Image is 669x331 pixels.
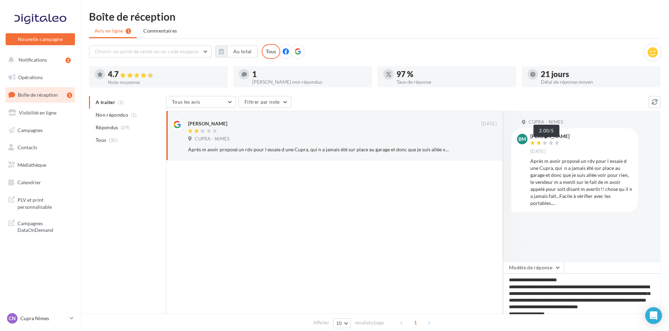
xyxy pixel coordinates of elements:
[215,46,258,57] button: Au total
[188,146,451,153] div: Après m avoir proposé un rdv pour l essaie d une Cupra, qui n a jamais été sur place au garage et...
[530,134,570,139] div: [PERSON_NAME]
[89,11,661,22] div: Boîte de réception
[195,136,229,142] span: CUPRA - NIMES
[18,144,37,150] span: Contacts
[333,318,351,328] button: 10
[188,120,227,127] div: [PERSON_NAME]
[65,57,71,63] div: 2
[529,119,563,125] span: CUPRA - NIMES
[355,319,384,326] span: résultats/page
[172,99,200,105] span: Tous les avis
[262,44,280,59] div: Tous
[4,216,76,236] a: Campagnes DataOnDemand
[18,179,41,185] span: Calendrier
[541,80,655,84] div: Délai de réponse moyen
[252,80,366,84] div: [PERSON_NAME] non répondus
[18,162,46,168] span: Médiathèque
[518,136,526,143] span: BM
[227,46,258,57] button: Au total
[533,125,559,137] div: 2.00/5
[20,315,67,322] p: Cupra Nimes
[18,219,72,234] span: Campagnes DataOnDemand
[239,96,291,108] button: Filtrer par note
[166,96,236,108] button: Tous les avis
[336,320,342,326] span: 10
[108,70,222,78] div: 4.7
[4,175,76,190] a: Calendrier
[481,121,497,127] span: [DATE]
[96,111,128,118] span: Non répondus
[252,70,366,78] div: 1
[313,319,329,326] span: Afficher
[4,53,74,67] button: Notifications 2
[67,92,72,98] div: 1
[645,307,662,324] div: Open Intercom Messenger
[19,57,47,63] span: Notifications
[4,87,76,102] a: Boîte de réception1
[4,140,76,155] a: Contacts
[19,110,56,116] span: Visibilité en ligne
[109,137,118,143] span: (30)
[6,312,75,325] a: CN Cupra Nimes
[89,46,212,57] button: Choisir un point de vente ou un code magasin
[18,92,58,98] span: Boîte de réception
[396,80,511,84] div: Taux de réponse
[4,123,76,138] a: Campagnes
[96,124,118,131] span: Répondus
[541,70,655,78] div: 21 jours
[530,158,633,207] div: Après m avoir proposé un rdv pour l essaie d une Cupra, qui n a jamais été sur place au garage et...
[396,70,511,78] div: 97 %
[4,158,76,172] a: Médiathèque
[121,125,130,130] span: (29)
[96,137,106,144] span: Tous
[410,317,421,328] span: 1
[108,80,222,85] div: Note moyenne
[4,192,76,213] a: PLV et print personnalisable
[18,127,43,133] span: Campagnes
[143,27,177,34] span: Commentaires
[503,262,564,274] button: Modèle de réponse
[4,105,76,120] a: Visibilité en ligne
[4,70,76,85] a: Opérations
[18,74,43,80] span: Opérations
[530,149,546,155] span: [DATE]
[9,315,16,322] span: CN
[6,33,75,45] button: Nouvelle campagne
[18,195,72,210] span: PLV et print personnalisable
[95,48,199,54] span: Choisir un point de vente ou un code magasin
[131,112,137,118] span: (1)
